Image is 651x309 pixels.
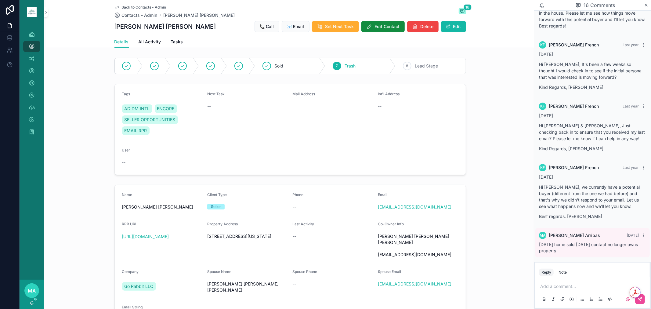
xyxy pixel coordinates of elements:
[275,63,284,69] span: Sold
[122,234,169,239] a: [URL][DOMAIN_NAME]
[541,165,545,170] span: KF
[549,103,599,109] span: [PERSON_NAME] French
[549,232,600,238] span: [PERSON_NAME] Arribas
[122,12,157,18] span: Contacts - Admin
[207,281,288,293] span: [PERSON_NAME] [PERSON_NAME] [PERSON_NAME]
[378,281,451,287] a: [EMAIL_ADDRESS][DOMAIN_NAME]
[122,222,138,226] span: RPR URL
[539,3,646,29] p: Hi [PERSON_NAME], There is one person interested in the house. Please let me see how things move ...
[207,92,225,96] span: Next Task
[556,269,569,276] button: Note
[539,242,638,253] span: [DATE] home sold [DATE] contact no longer owns property
[540,233,546,238] span: MA
[28,287,36,294] span: MA
[325,24,354,30] span: Set Next Task
[207,222,238,226] span: Property Address
[260,24,274,30] span: 📞 Call
[114,22,216,31] h1: [PERSON_NAME] [PERSON_NAME]
[623,165,639,170] span: Last year
[312,21,359,32] button: Set Next Task
[20,24,44,145] div: scrollable content
[539,61,646,80] p: Hi [PERSON_NAME], It's been a few weeks so I thought I would check in to see if the initial perso...
[345,63,356,69] span: Trash
[155,104,177,113] a: ENCORE
[539,122,646,142] p: Hi [PERSON_NAME] & [PERSON_NAME], Just checking back in to ensure that you received my last email...
[539,112,646,119] p: [DATE]
[122,159,126,165] span: --
[407,21,439,32] button: Delete
[378,233,458,258] span: [PERSON_NAME] [PERSON_NAME] [PERSON_NAME] [EMAIL_ADDRESS][DOMAIN_NAME]
[125,283,154,289] span: Go Rabbit LLC
[114,12,157,18] a: Contacts - Admin
[627,233,639,238] span: [DATE]
[207,233,288,239] span: [STREET_ADDRESS][US_STATE]
[559,270,567,275] div: Note
[122,115,178,124] a: SELLER OPPORTUNITIES
[539,84,646,90] p: Kind Regards, [PERSON_NAME]
[378,192,387,197] span: Email
[623,42,639,47] span: Last year
[549,165,599,171] span: [PERSON_NAME] French
[207,192,227,197] span: Client Type
[378,103,382,109] span: --
[255,21,279,32] button: 📞 Call
[122,282,156,291] a: Go Rabbit LLC
[293,269,317,274] span: Spouse Phone
[549,42,599,48] span: [PERSON_NAME] French
[541,42,545,47] span: KF
[122,269,139,274] span: Company
[378,222,404,226] span: Co-Owner Info
[539,145,646,152] p: Kind Regards, [PERSON_NAME]
[293,222,314,226] span: Last Activity
[293,281,296,287] span: --
[27,7,37,17] img: App logo
[293,204,296,210] span: --
[406,64,408,68] span: 8
[421,24,434,30] span: Delete
[114,39,129,45] span: Details
[541,104,545,109] span: KF
[122,148,130,152] span: User
[415,63,438,69] span: Lead Stage
[122,204,203,210] span: [PERSON_NAME] [PERSON_NAME]
[464,4,472,10] span: 16
[539,174,646,180] p: [DATE]
[164,12,235,18] a: [PERSON_NAME] [PERSON_NAME]
[207,103,211,109] span: --
[171,39,183,45] span: Tasks
[171,36,183,49] a: Tasks
[125,106,150,112] span: AD DM INTL
[114,5,166,10] a: Back to Contacts - Admin
[122,104,152,113] a: AD DM INTL
[441,21,466,32] button: Edit
[139,39,161,45] span: All Activity
[125,117,175,123] span: SELLER OPPORTUNITIES
[375,24,400,30] span: Edit Contact
[539,51,646,57] p: [DATE]
[623,104,639,108] span: Last year
[122,92,130,96] span: Tags
[287,24,304,30] span: 📧 Email
[378,269,401,274] span: Spouse Email
[539,269,554,276] button: Reply
[293,233,296,239] span: --
[122,192,132,197] span: Name
[378,92,400,96] span: Int'l Address
[157,106,175,112] span: ENCORE
[125,128,147,134] span: EMAIL RPR
[378,204,451,210] a: [EMAIL_ADDRESS][DOMAIN_NAME]
[539,213,646,220] p: Best regards. [PERSON_NAME]
[211,204,221,209] div: Seller
[539,184,646,209] p: Hi [PERSON_NAME], we currently have a potential buyer (different from the one we had before) and ...
[139,36,161,49] a: All Activity
[207,269,231,274] span: Spouse Name
[122,126,150,135] a: EMAIL RPR
[459,8,466,15] button: 16
[122,5,166,10] span: Back to Contacts - Admin
[293,92,315,96] span: Mail Address
[361,21,405,32] button: Edit Contact
[336,64,338,68] span: 7
[584,2,615,9] span: 16 Comments
[114,36,129,48] a: Details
